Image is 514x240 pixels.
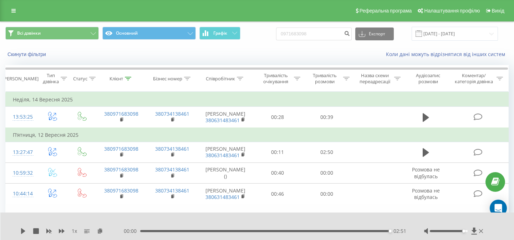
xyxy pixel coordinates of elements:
[155,145,189,152] a: 380734138461
[358,72,392,85] div: Назва схеми переадресації
[412,166,440,179] span: Розмова не відбулась
[393,227,406,235] span: 02:51
[6,128,509,142] td: П’ятниця, 12 Вересня 2025
[490,200,507,217] div: Open Intercom Messenger
[198,107,253,128] td: [PERSON_NAME]
[73,76,87,82] div: Статус
[17,30,41,36] span: Всі дзвінки
[104,145,138,152] a: 380971683098
[309,72,341,85] div: Тривалість розмови
[213,31,227,36] span: Графік
[199,27,240,40] button: Графік
[124,227,140,235] span: 00:00
[386,51,509,57] a: Коли дані можуть відрізнятися вiд інших систем
[153,76,182,82] div: Бізнес номер
[412,187,440,200] span: Розмова не відбулась
[205,117,240,124] a: 380631483461
[492,8,504,14] span: Вихід
[253,162,302,183] td: 00:40
[13,166,30,180] div: 10:59:32
[205,194,240,200] a: 380631483461
[2,76,39,82] div: [PERSON_NAME]
[253,107,302,128] td: 00:28
[13,187,30,201] div: 10:44:14
[259,72,292,85] div: Тривалість очікування
[104,110,138,117] a: 380971683098
[302,162,351,183] td: 00:00
[155,166,189,173] a: 380734138461
[198,184,253,204] td: [PERSON_NAME]
[253,142,302,162] td: 00:11
[5,51,50,57] button: Скинути фільтри
[104,187,138,194] a: 380971683098
[276,27,352,40] input: Пошук за номером
[360,8,412,14] span: Реферальна програма
[453,72,495,85] div: Коментар/категорія дзвінка
[198,162,253,183] td: [PERSON_NAME] ()
[355,27,394,40] button: Експорт
[205,152,240,159] a: 380631483461
[13,110,30,124] div: 13:53:25
[104,166,138,173] a: 380971683098
[253,184,302,204] td: 00:46
[198,142,253,162] td: [PERSON_NAME]
[389,230,392,232] div: Accessibility label
[110,76,123,82] div: Клієнт
[5,27,99,40] button: Всі дзвінки
[424,8,480,14] span: Налаштування профілю
[462,230,465,232] div: Accessibility label
[13,145,30,159] div: 13:27:47
[302,142,351,162] td: 02:50
[102,27,196,40] button: Основний
[302,107,351,128] td: 00:39
[6,92,509,107] td: Неділя, 14 Вересня 2025
[155,110,189,117] a: 380734138461
[302,184,351,204] td: 00:00
[72,227,77,235] span: 1 x
[409,72,448,85] div: Аудіозапис розмови
[155,187,189,194] a: 380734138461
[206,76,235,82] div: Співробітник
[43,72,59,85] div: Тип дзвінка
